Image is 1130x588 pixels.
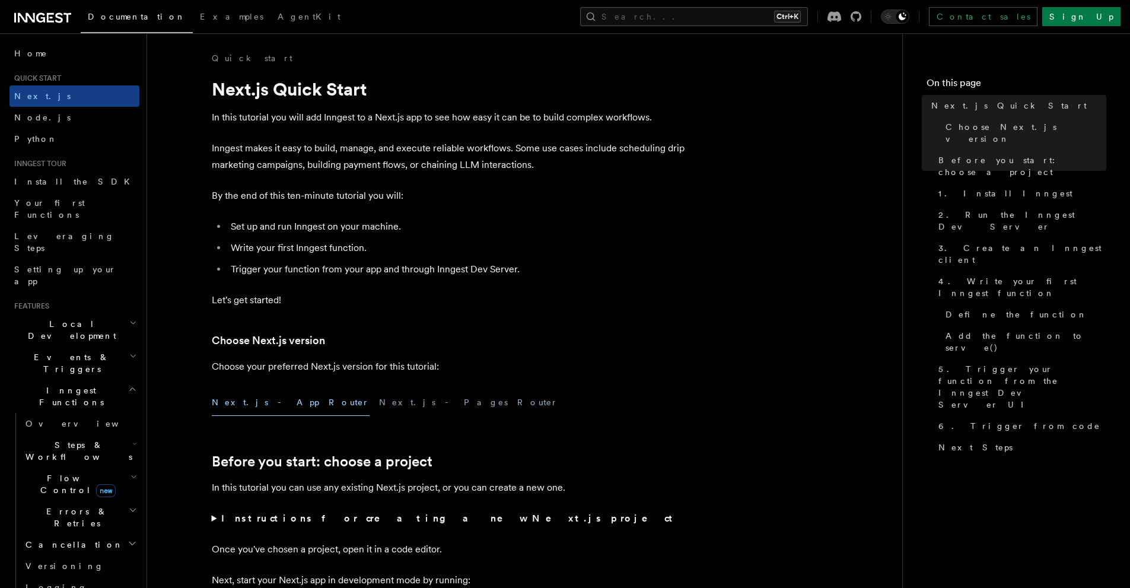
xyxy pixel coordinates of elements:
span: Your first Functions [14,198,85,220]
li: Set up and run Inngest on your machine. [227,218,686,235]
a: 3. Create an Inngest client [934,237,1106,271]
kbd: Ctrl+K [774,11,801,23]
a: 6. Trigger from code [934,415,1106,437]
span: Examples [200,12,263,21]
a: Next Steps [934,437,1106,458]
span: Next.js Quick Start [931,100,1087,112]
span: AgentKit [278,12,340,21]
button: Cancellation [21,534,139,555]
p: Choose your preferred Next.js version for this tutorial: [212,358,686,375]
button: Errors & Retries [21,501,139,534]
a: Leveraging Steps [9,225,139,259]
a: 4. Write your first Inngest function [934,271,1106,304]
span: Home [14,47,47,59]
span: Next Steps [938,441,1013,453]
a: Versioning [21,555,139,577]
a: Before you start: choose a project [934,150,1106,183]
a: Node.js [9,107,139,128]
a: Before you start: choose a project [212,453,432,470]
span: Errors & Retries [21,506,129,529]
a: Install the SDK [9,171,139,192]
a: Your first Functions [9,192,139,225]
a: Overview [21,413,139,434]
span: Inngest tour [9,159,66,169]
a: Quick start [212,52,292,64]
span: Choose Next.js version [946,121,1106,145]
a: Home [9,43,139,64]
span: Versioning [26,561,104,571]
h1: Next.js Quick Start [212,78,686,100]
span: Add the function to serve() [946,330,1106,354]
span: Define the function [946,309,1087,320]
span: Setting up your app [14,265,116,286]
button: Local Development [9,313,139,347]
span: new [96,484,116,497]
a: Sign Up [1042,7,1121,26]
a: 2. Run the Inngest Dev Server [934,204,1106,237]
a: AgentKit [270,4,348,32]
p: In this tutorial you can use any existing Next.js project, or you can create a new one. [212,479,686,496]
span: Overview [26,419,148,428]
button: Next.js - Pages Router [379,389,558,416]
span: Cancellation [21,539,123,551]
a: Next.js Quick Start [927,95,1106,116]
span: Steps & Workflows [21,439,132,463]
a: 1. Install Inngest [934,183,1106,204]
span: 6. Trigger from code [938,420,1100,432]
li: Write your first Inngest function. [227,240,686,256]
a: Add the function to serve() [941,325,1106,358]
span: Install the SDK [14,177,137,186]
a: Define the function [941,304,1106,325]
button: Search...Ctrl+K [580,7,808,26]
button: Next.js - App Router [212,389,370,416]
a: Documentation [81,4,193,33]
p: Let's get started! [212,292,686,309]
span: Inngest Functions [9,384,128,408]
a: Setting up your app [9,259,139,292]
span: Events & Triggers [9,351,129,375]
span: Leveraging Steps [14,231,114,253]
span: Before you start: choose a project [938,154,1106,178]
span: 1. Install Inngest [938,187,1072,199]
h4: On this page [927,76,1106,95]
button: Inngest Functions [9,380,139,413]
button: Flow Controlnew [21,468,139,501]
p: By the end of this ten-minute tutorial you will: [212,187,686,204]
a: Next.js [9,85,139,107]
a: Contact sales [929,7,1037,26]
button: Events & Triggers [9,347,139,380]
span: Node.js [14,113,71,122]
span: Features [9,301,49,311]
a: Choose Next.js version [941,116,1106,150]
a: Python [9,128,139,150]
span: Quick start [9,74,61,83]
span: 3. Create an Inngest client [938,242,1106,266]
span: Python [14,134,58,144]
button: Toggle dark mode [881,9,909,24]
span: Local Development [9,318,129,342]
span: 5. Trigger your function from the Inngest Dev Server UI [938,363,1106,411]
a: Examples [193,4,270,32]
span: Next.js [14,91,71,101]
p: In this tutorial you will add Inngest to a Next.js app to see how easy it can be to build complex... [212,109,686,126]
span: 2. Run the Inngest Dev Server [938,209,1106,233]
strong: Instructions for creating a new Next.js project [221,513,677,524]
li: Trigger your function from your app and through Inngest Dev Server. [227,261,686,278]
span: Flow Control [21,472,130,496]
p: Once you've chosen a project, open it in a code editor. [212,541,686,558]
p: Inngest makes it easy to build, manage, and execute reliable workflows. Some use cases include sc... [212,140,686,173]
summary: Instructions for creating a new Next.js project [212,510,686,527]
span: 4. Write your first Inngest function [938,275,1106,299]
a: Choose Next.js version [212,332,325,349]
span: Documentation [88,12,186,21]
button: Steps & Workflows [21,434,139,468]
a: 5. Trigger your function from the Inngest Dev Server UI [934,358,1106,415]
